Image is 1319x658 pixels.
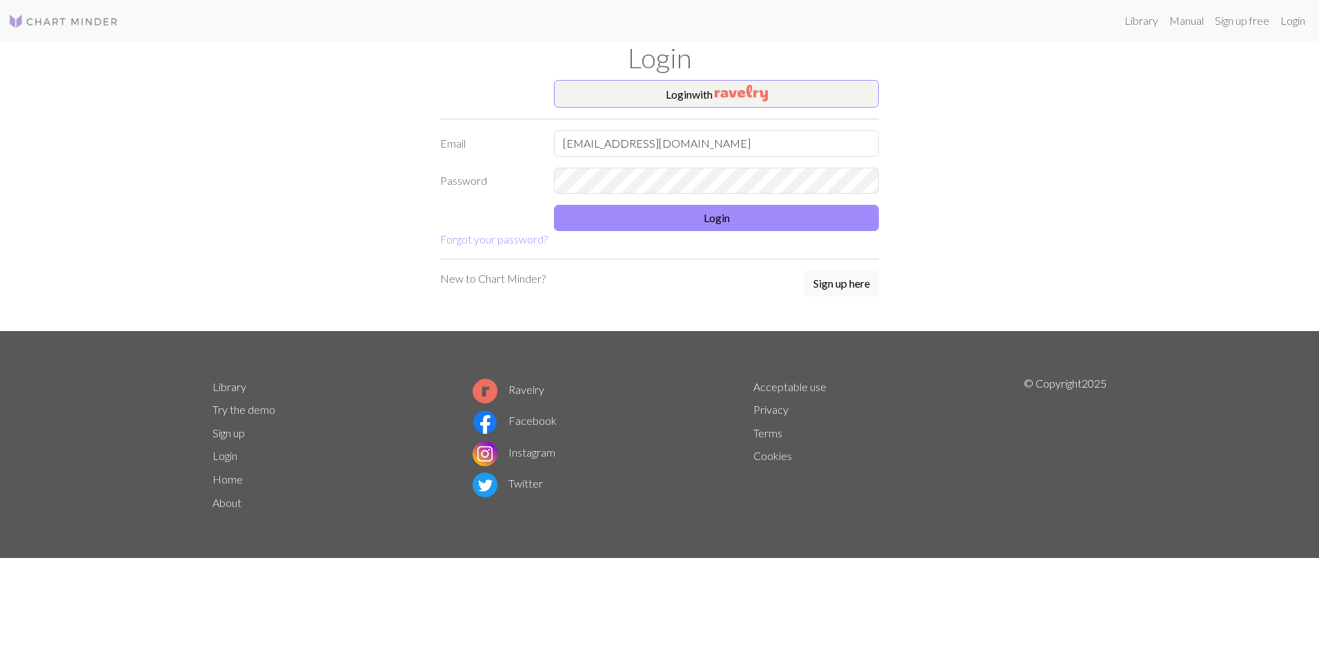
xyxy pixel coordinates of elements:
[212,472,243,486] a: Home
[473,410,497,435] img: Facebook logo
[8,13,119,30] img: Logo
[753,380,826,393] a: Acceptable use
[753,403,789,416] a: Privacy
[1024,375,1107,515] p: © Copyright 2025
[440,270,546,287] p: New to Chart Minder?
[473,383,544,396] a: Ravelry
[473,379,497,403] img: Ravelry logo
[473,472,497,497] img: Twitter logo
[212,380,246,393] a: Library
[473,446,555,459] a: Instagram
[212,496,241,509] a: About
[1164,7,1209,34] a: Manual
[212,403,275,416] a: Try the demo
[473,414,557,427] a: Facebook
[1119,7,1164,34] a: Library
[804,270,879,298] a: Sign up here
[473,477,543,490] a: Twitter
[473,441,497,466] img: Instagram logo
[212,426,245,439] a: Sign up
[1209,7,1275,34] a: Sign up free
[554,80,879,108] button: Loginwith
[715,85,768,101] img: Ravelry
[432,168,546,194] label: Password
[432,130,546,157] label: Email
[753,449,792,462] a: Cookies
[440,232,548,246] a: Forgot your password?
[804,270,879,297] button: Sign up here
[212,449,237,462] a: Login
[1275,7,1311,34] a: Login
[204,41,1115,74] h1: Login
[753,426,782,439] a: Terms
[554,205,879,231] button: Login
